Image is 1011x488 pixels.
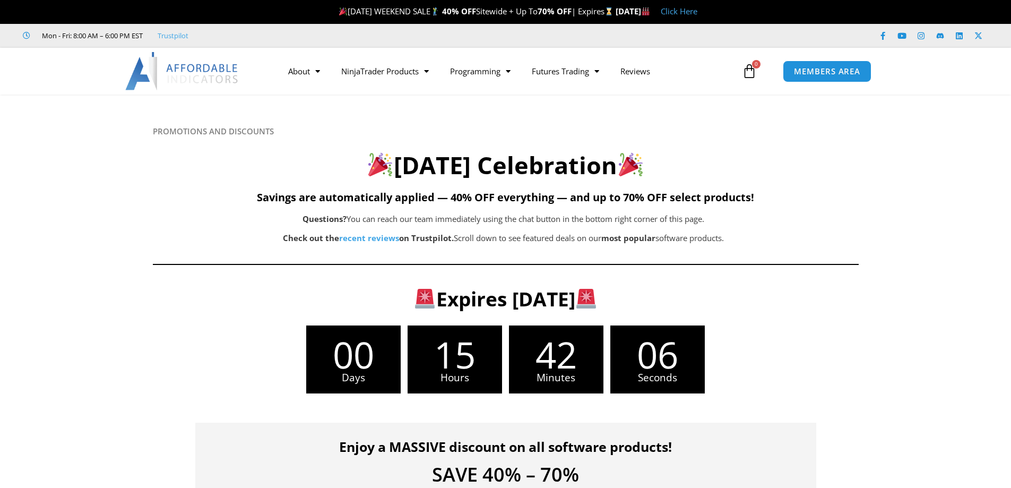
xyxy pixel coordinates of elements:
[211,439,800,455] h4: Enjoy a MASSIVE discount on all software products!
[278,59,739,83] nav: Menu
[415,289,435,309] img: 🚨
[331,59,439,83] a: NinjaTrader Products
[211,465,800,484] h4: SAVE 40% – 70%
[601,233,655,243] b: most popular
[408,373,502,383] span: Hours
[278,59,331,83] a: About
[610,59,661,83] a: Reviews
[306,373,401,383] span: Days
[209,286,803,312] h3: Expires [DATE]
[153,150,859,181] h2: [DATE] Celebration
[509,336,603,373] span: 42
[442,6,476,16] strong: 40% OFF
[576,289,596,309] img: 🚨
[642,7,650,15] img: 🏭
[726,56,773,87] a: 0
[339,7,347,15] img: 🎉
[336,6,615,16] span: [DATE] WEEKEND SALE Sitewide + Up To | Expires
[616,6,650,16] strong: [DATE]
[509,373,603,383] span: Minutes
[610,336,705,373] span: 06
[439,59,521,83] a: Programming
[206,212,801,227] p: You can reach our team immediately using the chat button in the bottom right corner of this page.
[158,29,188,42] a: Trustpilot
[206,231,801,246] p: Scroll down to see featured deals on our software products.
[752,60,761,69] span: 0
[661,6,697,16] a: Click Here
[339,233,399,243] a: recent reviews
[610,373,705,383] span: Seconds
[368,152,392,176] img: 🎉
[794,67,860,75] span: MEMBERS AREA
[431,7,439,15] img: 🏌️‍♂️
[408,336,502,373] span: 15
[538,6,572,16] strong: 70% OFF
[619,152,643,176] img: 🎉
[303,213,347,224] b: Questions?
[605,7,613,15] img: ⌛
[283,233,454,243] strong: Check out the on Trustpilot.
[39,29,143,42] span: Mon - Fri: 8:00 AM – 6:00 PM EST
[153,191,859,204] h5: Savings are automatically applied — 40% OFF everything — and up to 70% OFF select products!
[306,336,401,373] span: 00
[153,126,859,136] h6: PROMOTIONS AND DISCOUNTS
[521,59,610,83] a: Futures Trading
[125,52,239,90] img: LogoAI | Affordable Indicators – NinjaTrader
[783,61,871,82] a: MEMBERS AREA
